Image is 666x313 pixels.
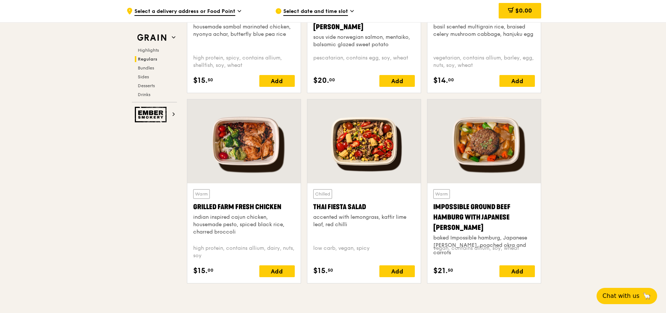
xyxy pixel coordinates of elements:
[433,189,450,199] div: Warm
[433,23,535,38] div: basil scented multigrain rice, braised celery mushroom cabbage, hanjuku egg
[313,265,328,276] span: $15.
[138,74,149,79] span: Sides
[135,31,169,44] img: Grain web logo
[313,202,415,212] div: Thai Fiesta Salad
[313,54,415,69] div: pescatarian, contains egg, soy, wheat
[379,75,415,87] div: Add
[328,267,333,273] span: 50
[433,75,448,86] span: $14.
[379,265,415,277] div: Add
[138,48,159,53] span: Highlights
[208,77,213,83] span: 50
[433,265,448,276] span: $21.
[448,267,453,273] span: 50
[313,189,332,199] div: Chilled
[448,77,454,83] span: 00
[313,34,415,48] div: sous vide norwegian salmon, mentaiko, balsamic glazed sweet potato
[329,77,335,83] span: 00
[433,234,535,256] div: baked Impossible hamburg, Japanese [PERSON_NAME], poached okra and carrots
[313,245,415,259] div: low carb, vegan, spicy
[135,107,169,122] img: Ember Smokery web logo
[597,288,657,304] button: Chat with us🦙
[193,189,210,199] div: Warm
[602,292,639,300] span: Chat with us
[193,245,295,259] div: high protein, contains allium, dairy, nuts, soy
[499,265,535,277] div: Add
[193,202,295,212] div: Grilled Farm Fresh Chicken
[193,265,208,276] span: $15.
[515,7,532,14] span: $0.00
[433,202,535,233] div: Impossible Ground Beef Hamburg with Japanese [PERSON_NAME]
[193,214,295,236] div: indian inspired cajun chicken, housemade pesto, spiced black rice, charred broccoli
[433,245,535,259] div: vegan, contains allium, soy, wheat
[313,214,415,228] div: accented with lemongrass, kaffir lime leaf, red chilli
[642,292,651,300] span: 🦙
[138,57,157,62] span: Regulars
[313,75,329,86] span: $20.
[208,267,214,273] span: 00
[138,65,154,71] span: Bundles
[134,8,235,16] span: Select a delivery address or Food Point
[259,75,295,87] div: Add
[499,75,535,87] div: Add
[193,75,208,86] span: $15.
[283,8,348,16] span: Select date and time slot
[433,54,535,69] div: vegetarian, contains allium, barley, egg, nuts, soy, wheat
[193,23,295,38] div: housemade sambal marinated chicken, nyonya achar, butterfly blue pea rice
[259,265,295,277] div: Add
[138,83,155,88] span: Desserts
[193,54,295,69] div: high protein, spicy, contains allium, shellfish, soy, wheat
[138,92,150,97] span: Drinks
